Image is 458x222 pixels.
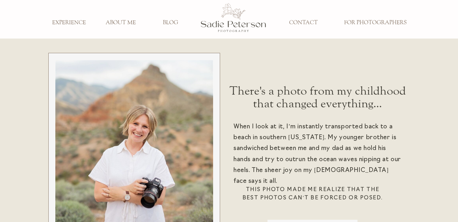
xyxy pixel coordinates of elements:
a: BLOG [149,19,191,26]
a: ABOUT ME [100,19,142,26]
a: FOR PHOTOGRAPHERS [339,19,411,26]
h3: This photo made me realize that the best photos can't be forced or posed. [239,186,386,205]
a: CONTACT [282,19,324,26]
h2: There's a photo from my childhood that changed everything... [223,85,413,114]
a: EXPERIENCE [48,19,90,26]
div: When I look at it, I’m instantly transported back to a beach in southern [US_STATE]. My younger b... [233,122,403,202]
